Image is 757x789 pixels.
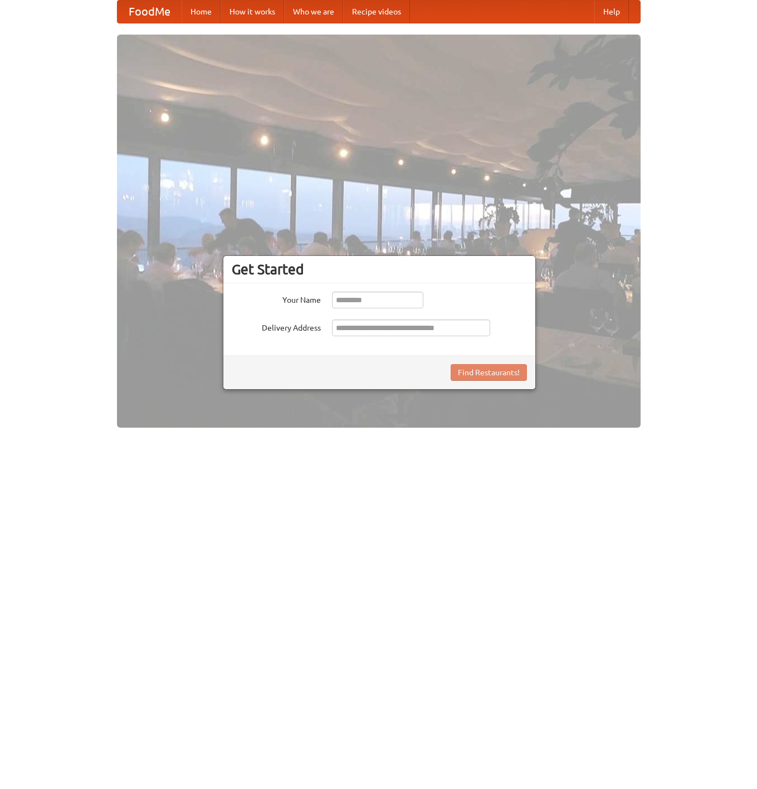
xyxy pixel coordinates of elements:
[451,364,527,381] button: Find Restaurants!
[232,320,321,333] label: Delivery Address
[221,1,284,23] a: How it works
[232,292,321,306] label: Your Name
[284,1,343,23] a: Who we are
[118,1,182,23] a: FoodMe
[594,1,629,23] a: Help
[232,261,527,278] h3: Get Started
[182,1,221,23] a: Home
[343,1,410,23] a: Recipe videos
